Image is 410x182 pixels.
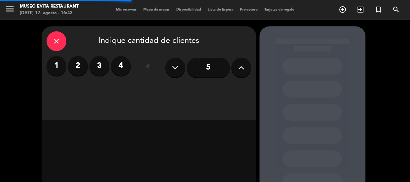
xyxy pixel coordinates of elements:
label: 3 [89,56,109,76]
label: 1 [47,56,66,76]
label: 4 [111,56,131,76]
i: add_circle_outline [339,6,347,14]
span: Tarjetas de regalo [261,8,298,12]
i: close [52,37,60,45]
span: Mapa de mesas [140,8,173,12]
i: search [392,6,400,14]
i: exit_to_app [357,6,364,14]
span: Disponibilidad [173,8,204,12]
div: Museo Evita Restaurant [20,3,79,10]
span: Mis reservas [113,8,140,12]
button: menu [5,4,15,16]
div: ó [137,56,159,79]
div: [DATE] 17. agosto - 16:43 [20,10,79,16]
i: turned_in_not [374,6,382,14]
span: Lista de Espera [204,8,237,12]
div: Indique cantidad de clientes [47,31,251,51]
label: 2 [68,56,88,76]
i: menu [5,4,15,14]
span: Pre-acceso [237,8,261,12]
